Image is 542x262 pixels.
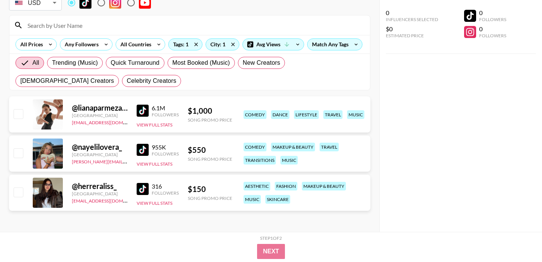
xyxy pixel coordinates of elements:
div: 6.1M [152,104,179,112]
div: @ lianaparmezana [72,103,128,113]
span: New Creators [243,58,280,67]
span: Celebrity Creators [127,76,177,85]
button: View Full Stats [137,122,172,128]
div: Song Promo Price [188,156,232,162]
span: All [32,58,39,67]
div: 0 [479,9,506,17]
span: Most Booked (Music) [172,58,230,67]
div: dance [271,110,289,119]
div: [GEOGRAPHIC_DATA] [72,113,128,118]
div: @ nayelilovera_ [72,142,128,152]
div: travel [320,143,339,151]
a: [EMAIL_ADDRESS][DOMAIN_NAME] [72,118,148,125]
div: Followers [479,33,506,38]
div: Avg Views [243,39,304,50]
span: Quick Turnaround [111,58,160,67]
div: Followers [152,151,179,157]
a: [EMAIL_ADDRESS][DOMAIN_NAME] [72,196,148,204]
div: music [280,156,298,165]
div: transitions [244,156,276,165]
div: Step 1 of 2 [260,235,282,241]
div: City: 1 [206,39,239,50]
div: travel [323,110,343,119]
input: Search by User Name [23,19,365,31]
div: fashion [275,182,297,190]
div: $ 550 [188,145,232,155]
div: Followers [152,190,179,196]
button: View Full Stats [137,200,172,206]
div: Match Any Tags [308,39,362,50]
div: Song Promo Price [188,117,232,123]
span: [DEMOGRAPHIC_DATA] Creators [20,76,114,85]
div: $0 [386,25,438,33]
div: Followers [479,17,506,22]
div: $ 1,000 [188,106,232,116]
a: [PERSON_NAME][EMAIL_ADDRESS][DOMAIN_NAME] [72,157,183,165]
div: aesthetic [244,182,270,190]
div: makeup & beauty [302,182,346,190]
span: Trending (Music) [52,58,98,67]
div: All Prices [16,39,44,50]
img: TikTok [137,105,149,117]
div: comedy [244,110,266,119]
div: All Countries [116,39,153,50]
div: Tags: 1 [169,39,202,50]
div: music [347,110,364,119]
div: 316 [152,183,179,190]
div: skincare [265,195,290,204]
div: lifestyle [294,110,319,119]
div: Any Followers [60,39,100,50]
div: Song Promo Price [188,195,232,201]
div: comedy [244,143,266,151]
div: 0 [386,9,438,17]
button: View Full Stats [137,161,172,167]
div: Influencers Selected [386,17,438,22]
div: @ herreraliss_ [72,181,128,191]
div: 955K [152,143,179,151]
div: 0 [479,25,506,33]
div: [GEOGRAPHIC_DATA] [72,152,128,157]
div: $ 150 [188,184,232,194]
div: makeup & beauty [271,143,315,151]
button: Next [257,244,285,259]
img: TikTok [137,183,149,195]
div: Followers [152,112,179,117]
div: Estimated Price [386,33,438,38]
div: music [244,195,261,204]
img: TikTok [137,144,149,156]
div: [GEOGRAPHIC_DATA] [72,191,128,196]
